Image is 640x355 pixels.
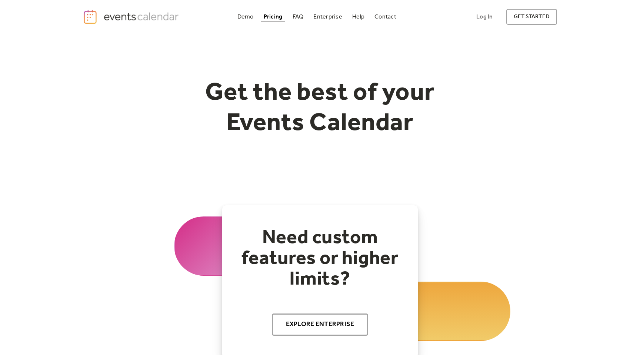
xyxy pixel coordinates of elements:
[237,228,403,290] h2: Need custom features or higher limits?
[290,12,307,22] a: FAQ
[178,78,462,139] h1: Get the best of your Events Calendar
[349,12,367,22] a: Help
[469,9,500,25] a: Log In
[374,15,396,19] div: Contact
[234,12,257,22] a: Demo
[352,15,364,19] div: Help
[264,15,283,19] div: Pricing
[272,313,369,336] a: Explore Enterprise
[261,12,286,22] a: Pricing
[313,15,342,19] div: Enterprise
[506,9,557,25] a: get started
[310,12,345,22] a: Enterprise
[237,15,254,19] div: Demo
[293,15,304,19] div: FAQ
[371,12,399,22] a: Contact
